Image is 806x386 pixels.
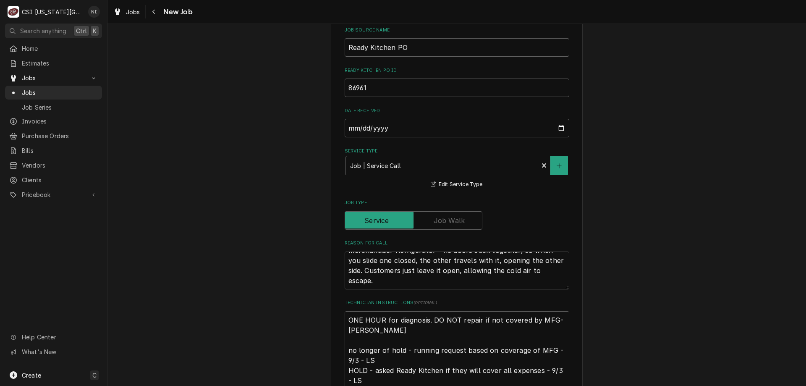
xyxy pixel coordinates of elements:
[22,176,98,184] span: Clients
[345,108,569,137] div: Date Received
[5,158,102,172] a: Vendors
[22,161,98,170] span: Vendors
[22,347,97,356] span: What's New
[22,117,98,126] span: Invoices
[22,74,85,82] span: Jobs
[345,240,569,289] div: Reason For Call
[22,59,98,68] span: Estimates
[20,26,66,35] span: Search anything
[5,345,102,359] a: Go to What's New
[22,190,85,199] span: Pricebook
[5,100,102,114] a: Job Series
[93,26,97,35] span: K
[5,56,102,70] a: Estimates
[22,8,84,16] div: CSI [US_STATE][GEOGRAPHIC_DATA]
[5,114,102,128] a: Invoices
[557,163,562,169] svg: Create New Service
[345,27,569,34] label: Job Source Name
[345,148,569,155] label: Service Type
[22,103,98,112] span: Job Series
[147,5,161,18] button: Navigate back
[5,129,102,143] a: Purchase Orders
[345,148,569,189] div: Service Type
[22,131,98,140] span: Purchase Orders
[5,144,102,158] a: Bills
[8,6,19,18] div: CSI Kansas City's Avatar
[126,8,140,16] span: Jobs
[345,252,569,289] textarea: Merchandiser Refrigerator - he doors stick together, so when you slide one closed, the other trav...
[5,173,102,187] a: Clients
[5,24,102,38] button: Search anythingCtrlK
[22,88,98,97] span: Jobs
[550,156,568,175] button: Create New Service
[345,119,569,137] input: yyyy-mm-dd
[429,179,484,189] button: Edit Service Type
[345,27,569,57] div: Job Source Name
[5,42,102,55] a: Home
[92,371,97,380] span: C
[8,6,19,18] div: C
[22,146,98,155] span: Bills
[345,67,569,97] div: Ready Kitchen PO ID
[76,26,87,35] span: Ctrl
[5,330,102,344] a: Go to Help Center
[345,299,569,306] label: Technician Instructions
[413,300,437,305] span: ( optional )
[88,6,100,18] div: NI
[88,6,100,18] div: Nate Ingram's Avatar
[161,6,193,18] span: New Job
[345,108,569,114] label: Date Received
[22,333,97,341] span: Help Center
[5,86,102,100] a: Jobs
[110,5,144,19] a: Jobs
[22,44,98,53] span: Home
[345,67,569,74] label: Ready Kitchen PO ID
[345,200,569,206] label: Job Type
[345,240,569,247] label: Reason For Call
[5,71,102,85] a: Go to Jobs
[22,372,41,379] span: Create
[5,188,102,202] a: Go to Pricebook
[345,200,569,229] div: Job Type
